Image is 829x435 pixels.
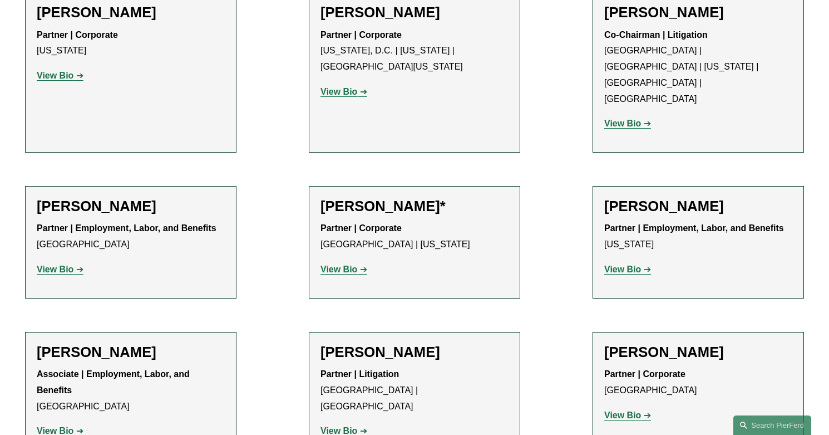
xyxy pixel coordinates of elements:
strong: Partner | Employment, Labor, and Benefits [604,223,784,233]
p: [GEOGRAPHIC_DATA] | [GEOGRAPHIC_DATA] | [US_STATE] | [GEOGRAPHIC_DATA] | [GEOGRAPHIC_DATA] [604,27,792,107]
h2: [PERSON_NAME] [604,198,792,215]
h2: [PERSON_NAME] [37,344,225,361]
p: [GEOGRAPHIC_DATA] [37,366,225,414]
strong: View Bio [320,265,357,274]
h2: [PERSON_NAME]* [320,198,509,215]
p: [US_STATE], D.C. | [US_STATE] | [GEOGRAPHIC_DATA][US_STATE] [320,27,509,75]
strong: Co-Chairman | Litigation [604,30,708,40]
h2: [PERSON_NAME] [37,4,225,21]
p: [GEOGRAPHIC_DATA] | [US_STATE] [320,221,509,253]
p: [US_STATE] [37,27,225,60]
strong: Partner | Employment, Labor, and Benefits [37,223,216,233]
strong: View Bio [604,119,641,128]
strong: View Bio [37,71,73,80]
a: View Bio [320,87,367,96]
h2: [PERSON_NAME] [604,4,792,21]
strong: View Bio [604,410,641,420]
strong: Associate | Employment, Labor, and Benefits [37,369,192,395]
p: [GEOGRAPHIC_DATA] [604,366,792,399]
h2: [PERSON_NAME] [37,198,225,215]
h2: [PERSON_NAME] [320,4,509,21]
strong: View Bio [320,87,357,96]
strong: Partner | Litigation [320,369,399,379]
h2: [PERSON_NAME] [320,344,509,361]
p: [GEOGRAPHIC_DATA] | [GEOGRAPHIC_DATA] [320,366,509,414]
a: View Bio [37,71,83,80]
a: View Bio [604,265,651,274]
p: [GEOGRAPHIC_DATA] [37,221,225,253]
strong: Partner | Corporate [37,30,118,40]
p: [US_STATE] [604,221,792,253]
h2: [PERSON_NAME] [604,344,792,361]
strong: Partner | Corporate [320,223,402,233]
a: View Bio [604,410,651,420]
a: View Bio [37,265,83,274]
a: View Bio [320,265,367,274]
strong: View Bio [604,265,641,274]
strong: Partner | Corporate [320,30,402,40]
a: View Bio [604,119,651,128]
strong: View Bio [37,265,73,274]
a: Search this site [733,416,811,435]
strong: Partner | Corporate [604,369,685,379]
